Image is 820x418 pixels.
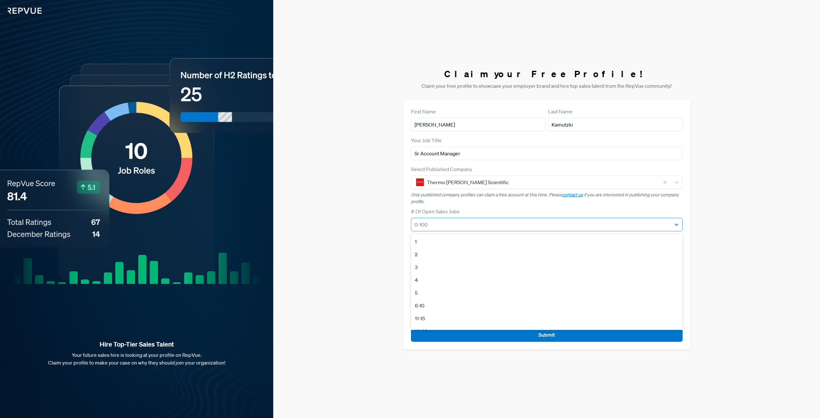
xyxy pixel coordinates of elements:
[411,274,683,286] div: 4
[548,118,683,131] input: Last Name
[411,299,683,312] div: 6-10
[411,136,442,144] label: Your Job Title
[411,147,683,160] input: Title
[411,108,436,115] label: First Name
[411,192,683,205] p: Only published company profiles can claim a free account at this time. Please if you are interest...
[411,286,683,299] div: 5
[10,351,263,366] p: Your future sales hire is looking at your profile on RepVue. Claim your profile to make your case...
[403,82,690,90] p: Claim your free profile to showcase your employer brand and hire top sales talent from the RepVue...
[411,235,683,248] div: 1
[403,69,690,79] h3: Claim your Free Profile!
[411,325,683,338] div: 16-20
[411,165,472,173] label: Select Published Company
[411,208,460,215] label: # Of Open Sales Jobs
[411,248,683,261] div: 2
[416,178,424,186] img: Thermo Fisher Scientific
[411,261,683,274] div: 3
[411,328,683,342] button: Submit
[411,312,683,325] div: 11-15
[10,340,263,348] strong: Hire Top-Tier Sales Talent
[411,118,545,131] input: First Name
[548,108,572,115] label: Last Name
[562,192,583,198] a: contact us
